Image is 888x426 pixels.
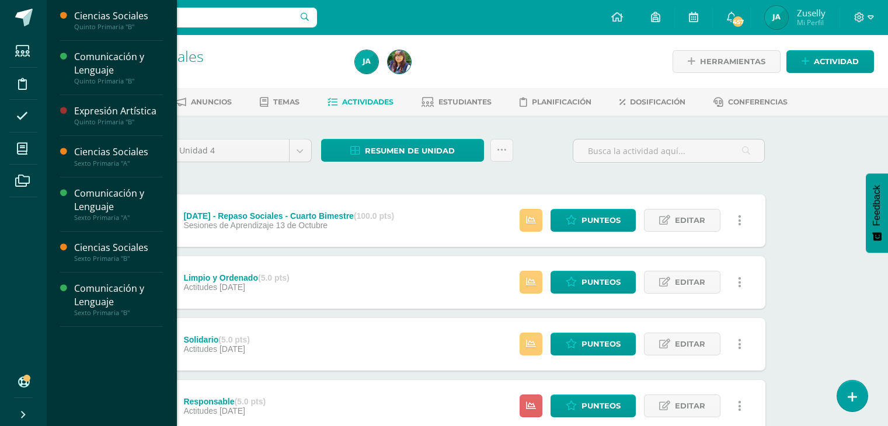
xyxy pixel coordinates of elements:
[675,333,705,355] span: Editar
[175,93,232,111] a: Anuncios
[183,335,250,344] div: Solidario
[342,97,393,106] span: Actividades
[235,397,266,406] strong: (5.0 pts)
[355,50,378,74] img: 4f97ebd412800f23847c207f5f26a84a.png
[183,282,217,292] span: Actitudes
[630,97,685,106] span: Dosificación
[54,8,317,27] input: Busca un usuario...
[74,9,163,23] div: Ciencias Sociales
[673,50,781,73] a: Herramientas
[183,211,394,221] div: [DATE] - Repaso Sociales - Cuarto Bimestre
[220,344,245,354] span: [DATE]
[872,185,882,226] span: Feedback
[619,93,685,111] a: Dosificación
[728,97,788,106] span: Conferencias
[276,221,328,230] span: 13 de Octubre
[74,254,163,263] div: Sexto Primaria "B"
[91,64,341,75] div: Sexto Primaria 'A'
[74,104,163,126] a: Expresión ArtísticaQuinto Primaria "B"
[218,335,250,344] strong: (5.0 pts)
[260,93,300,111] a: Temas
[74,309,163,317] div: Sexto Primaria "B"
[438,97,492,106] span: Estudiantes
[328,93,393,111] a: Actividades
[74,145,163,159] div: Ciencias Sociales
[786,50,874,73] a: Actividad
[183,221,273,230] span: Sesiones de Aprendizaje
[675,271,705,293] span: Editar
[866,173,888,253] button: Feedback - Mostrar encuesta
[179,139,280,162] span: Unidad 4
[388,50,411,74] img: d02f7b5d7dd3d7b9e4d2ee7bbdbba8a0.png
[814,51,859,72] span: Actividad
[520,93,591,111] a: Planificación
[422,93,492,111] a: Estudiantes
[74,282,163,309] div: Comunicación y Lenguaje
[74,9,163,31] a: Ciencias SocialesQuinto Primaria "B"
[354,211,394,221] strong: (100.0 pts)
[581,209,621,231] span: Punteos
[74,187,163,222] a: Comunicación y LenguajeSexto Primaria "A"
[74,77,163,85] div: Quinto Primaria "B"
[713,93,788,111] a: Conferencias
[74,50,163,85] a: Comunicación y LenguajeQuinto Primaria "B"
[74,241,163,254] div: Ciencias Sociales
[581,333,621,355] span: Punteos
[183,397,266,406] div: Responsable
[74,282,163,317] a: Comunicación y LenguajeSexto Primaria "B"
[183,344,217,354] span: Actitudes
[191,97,232,106] span: Anuncios
[74,50,163,77] div: Comunicación y Lenguaje
[551,209,636,232] a: Punteos
[74,187,163,214] div: Comunicación y Lenguaje
[700,51,765,72] span: Herramientas
[258,273,290,282] strong: (5.0 pts)
[220,406,245,415] span: [DATE]
[74,159,163,167] div: Sexto Primaria "A"
[170,139,311,162] a: Unidad 4
[551,333,636,355] a: Punteos
[675,395,705,417] span: Editar
[797,7,826,19] span: Zuselly
[91,48,341,64] h1: Ciencias Sociales
[365,140,455,162] span: Resumen de unidad
[74,104,163,118] div: Expresión Artística
[675,209,705,231] span: Editar
[765,6,788,29] img: 4f97ebd412800f23847c207f5f26a84a.png
[183,273,289,282] div: Limpio y Ordenado
[732,15,744,28] span: 457
[581,395,621,417] span: Punteos
[183,406,217,415] span: Actitudes
[573,139,764,162] input: Busca la actividad aquí...
[797,18,826,27] span: Mi Perfil
[321,139,484,162] a: Resumen de unidad
[532,97,591,106] span: Planificación
[273,97,300,106] span: Temas
[74,241,163,263] a: Ciencias SocialesSexto Primaria "B"
[74,23,163,31] div: Quinto Primaria "B"
[74,214,163,222] div: Sexto Primaria "A"
[220,282,245,292] span: [DATE]
[74,145,163,167] a: Ciencias SocialesSexto Primaria "A"
[74,118,163,126] div: Quinto Primaria "B"
[551,271,636,294] a: Punteos
[551,394,636,417] a: Punteos
[581,271,621,293] span: Punteos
